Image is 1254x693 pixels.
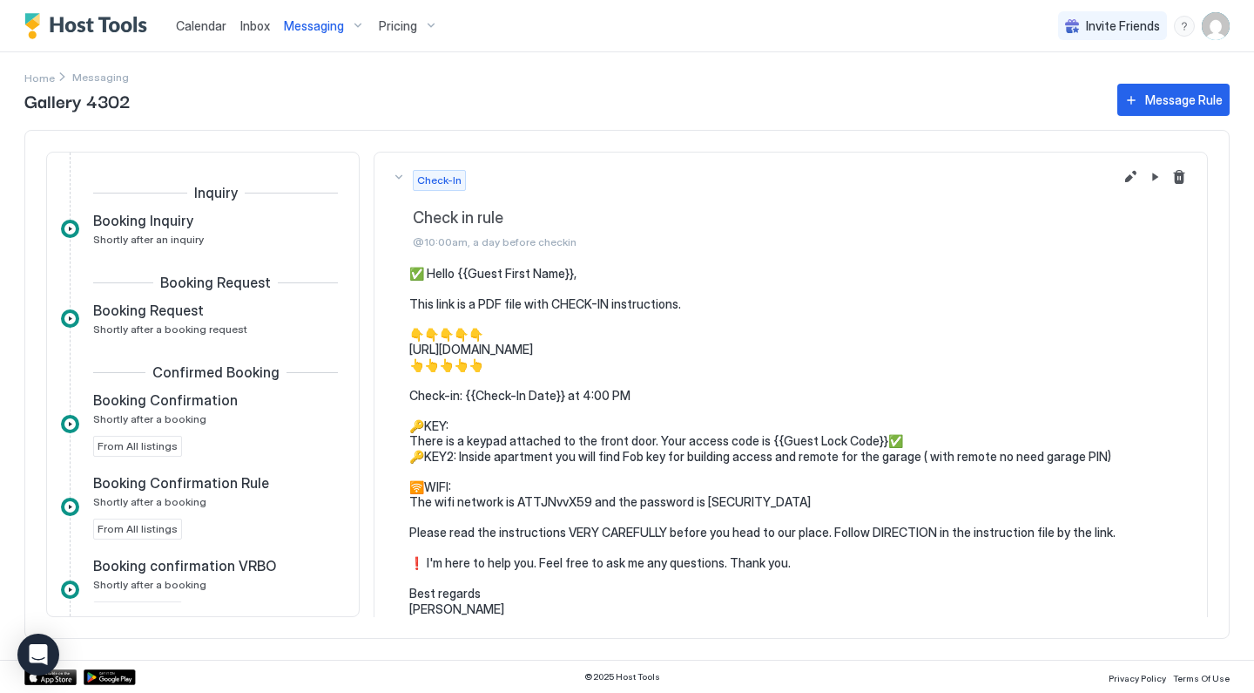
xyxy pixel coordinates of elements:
button: Pause Message Rule [1144,166,1165,187]
span: Booking Confirmation Rule [93,474,269,492]
div: menu [1174,16,1195,37]
div: Breadcrumb [24,68,55,86]
section: Check-InCheck in rule@10:00am, a day before checkin [374,266,1207,635]
a: Home [24,68,55,86]
button: Message Rule [1117,84,1230,116]
span: Gallery 4302 [24,87,1100,113]
button: Check-InCheck in rule@10:00am, a day before checkin [374,153,1207,266]
span: Calendar [176,18,226,33]
button: Delete message rule [1169,166,1190,187]
span: Shortly after a booking [93,578,206,591]
span: Booking confirmation VRBO [93,557,276,574]
a: Terms Of Use [1173,668,1230,686]
a: Inbox [240,17,270,35]
span: Check in rule [413,208,1190,228]
div: Message Rule [1145,91,1223,109]
span: Breadcrumb [72,71,129,84]
span: Shortly after a booking request [93,323,247,336]
span: From All listings [98,438,178,454]
span: Shortly after a booking [93,495,206,508]
span: From All listings [98,521,178,537]
span: Shortly after an inquiry [93,233,204,246]
span: Inbox [240,18,270,33]
span: Booking Request [160,274,271,291]
div: Open Intercom Messenger [17,634,59,676]
span: Privacy Policy [1109,673,1166,683]
span: Booking Confirmation [93,391,238,409]
div: User profile [1202,12,1230,40]
span: Pricing [379,18,417,34]
span: Confirmed Booking [152,363,280,381]
a: Calendar [176,17,226,35]
span: Shortly after a booking [93,412,206,425]
a: Privacy Policy [1109,668,1166,686]
span: Invite Friends [1086,18,1160,34]
span: Terms Of Use [1173,673,1230,683]
a: App Store [24,669,77,685]
span: Messaging [284,18,344,34]
span: Booking Request [93,302,204,319]
span: @10:00am, a day before checkin [413,235,1190,248]
span: © 2025 Host Tools [584,671,660,683]
pre: ✅ Hello {{Guest First Name}}, This link is a PDF file with CHECK-IN instructions. 👇👇👇👇👇 [URL][DOM... [409,266,1190,617]
a: Google Play Store [84,669,136,685]
span: Home [24,71,55,85]
a: Host Tools Logo [24,13,155,39]
span: Check-In [417,173,462,188]
button: Edit message rule [1120,166,1141,187]
span: Inquiry [194,184,238,201]
span: Booking Inquiry [93,212,193,229]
